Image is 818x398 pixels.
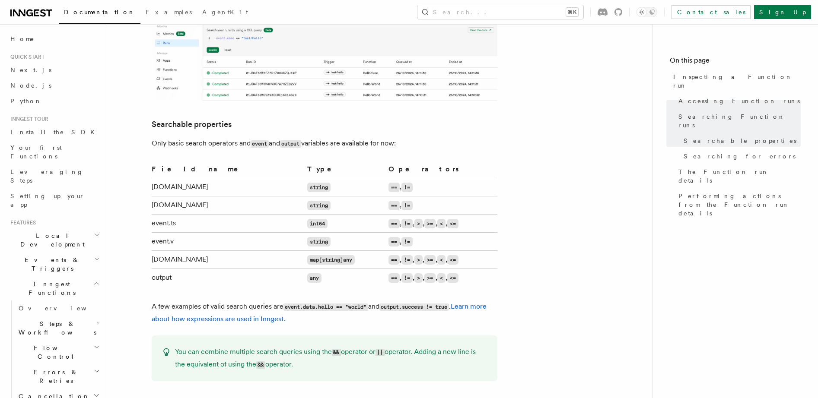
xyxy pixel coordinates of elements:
[7,140,102,164] a: Your first Functions
[637,7,657,17] button: Toggle dark mode
[152,300,497,325] p: A few examples of valid search queries are and .
[152,178,304,196] td: [DOMAIN_NAME]
[401,237,413,246] code: !=
[15,368,94,385] span: Errors & Retries
[10,66,51,73] span: Next.js
[678,112,801,130] span: Searching Function runs
[385,269,497,287] td: , , , , ,
[7,116,48,123] span: Inngest tour
[388,237,400,246] code: ==
[447,255,458,265] code: <=
[283,303,368,311] code: event.data.hello == "world"
[7,219,36,226] span: Features
[401,201,413,210] code: !=
[202,9,248,16] span: AgentKit
[401,219,413,228] code: !=
[152,164,304,178] th: Field name
[388,201,400,210] code: ==
[7,280,93,297] span: Inngest Functions
[7,256,94,273] span: Events & Triggers
[15,364,102,389] button: Errors & Retries
[152,215,304,233] td: event.ts
[376,349,385,356] code: ||
[385,233,497,251] td: ,
[307,201,331,210] code: string
[414,255,423,265] code: >
[385,178,497,196] td: ,
[10,35,35,43] span: Home
[675,188,801,221] a: Performing actions from the Function run details
[670,55,801,69] h4: On this page
[424,255,436,265] code: >=
[566,8,578,16] kbd: ⌘K
[146,9,192,16] span: Examples
[152,196,304,215] td: [DOMAIN_NAME]
[379,303,449,311] code: output.success != true
[152,233,304,251] td: event.v
[15,344,94,361] span: Flow Control
[15,340,102,364] button: Flow Control
[7,31,102,47] a: Home
[401,255,413,265] code: !=
[754,5,811,19] a: Sign Up
[152,118,232,130] a: Searchable properties
[7,124,102,140] a: Install the SDK
[678,167,801,185] span: The Function run details
[670,69,801,93] a: Inspecting a Function run
[152,269,304,287] td: output
[7,93,102,109] a: Python
[414,219,423,228] code: >
[385,251,497,269] td: , , , , ,
[15,319,96,337] span: Steps & Workflows
[678,192,801,218] span: Performing actions from the Function run details
[447,219,458,228] code: <=
[280,140,301,148] code: output
[424,219,436,228] code: >=
[256,361,265,369] code: &&
[10,168,83,184] span: Leveraging Steps
[7,276,102,300] button: Inngest Functions
[414,273,423,283] code: >
[424,273,436,283] code: >=
[10,129,100,136] span: Install the SDK
[7,54,45,60] span: Quick start
[251,140,269,148] code: event
[10,144,62,160] span: Your first Functions
[307,237,331,246] code: string
[15,316,102,340] button: Steps & Workflows
[437,219,446,228] code: <
[675,109,801,133] a: Searching Function runs
[140,3,197,23] a: Examples
[19,305,108,312] span: Overview
[385,164,497,178] th: Operators
[401,183,413,192] code: !=
[10,82,51,89] span: Node.js
[152,251,304,269] td: [DOMAIN_NAME]
[684,136,796,145] span: Searchable properties
[672,5,751,19] a: Contact sales
[680,133,801,148] a: Searchable properties
[64,9,135,16] span: Documentation
[7,78,102,93] a: Node.js
[385,215,497,233] td: , , , , ,
[307,273,321,283] code: any
[447,273,458,283] code: <=
[7,228,102,252] button: Local Development
[307,255,355,265] code: map[string]any
[388,273,400,283] code: ==
[197,3,253,23] a: AgentKit
[7,188,102,212] a: Setting up your app
[388,255,400,265] code: ==
[680,148,801,164] a: Searching for errors
[417,5,583,19] button: Search...⌘K
[7,231,94,249] span: Local Development
[385,196,497,215] td: ,
[675,164,801,188] a: The Function run details
[10,98,42,104] span: Python
[678,97,800,105] span: Accessing Function runs
[175,346,487,371] p: You can combine multiple search queries using the operator or operator. Adding a new line is the ...
[388,183,400,192] code: ==
[401,273,413,283] code: !=
[332,349,341,356] code: &&
[7,252,102,276] button: Events & Triggers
